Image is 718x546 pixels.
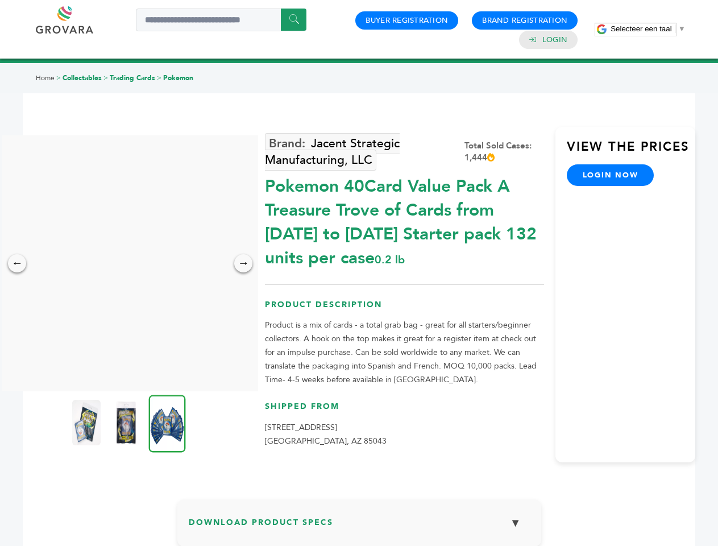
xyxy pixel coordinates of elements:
[36,73,55,82] a: Home
[567,164,654,186] a: login now
[112,400,140,445] img: Pokemon 40-Card Value Pack – A Treasure Trove of Cards from 1996 to 2024 - Starter pack! 132 unit...
[265,318,544,387] p: Product is a mix of cards - a total grab bag - great for all starters/beginner collectors. A hook...
[189,511,530,544] h3: Download Product Specs
[157,73,161,82] span: >
[567,138,695,164] h3: View the Prices
[265,401,544,421] h3: Shipped From
[611,24,671,33] span: Selecteer een taal
[56,73,61,82] span: >
[265,299,544,319] h3: Product Description
[366,15,448,26] a: Buyer Registration
[8,254,26,272] div: ←
[501,511,530,535] button: ▼
[375,252,405,267] span: 0.2 lb
[234,254,252,272] div: →
[149,395,186,452] img: Pokemon 40-Card Value Pack – A Treasure Trove of Cards from 1996 to 2024 - Starter pack! 132 unit...
[63,73,102,82] a: Collectables
[72,400,101,445] img: Pokemon 40-Card Value Pack – A Treasure Trove of Cards from 1996 to 2024 - Starter pack! 132 unit...
[265,421,544,448] p: [STREET_ADDRESS] [GEOGRAPHIC_DATA], AZ 85043
[103,73,108,82] span: >
[611,24,686,33] a: Selecteer een taal​
[110,73,155,82] a: Trading Cards
[163,73,193,82] a: Pokemon
[482,15,567,26] a: Brand Registration
[136,9,306,31] input: Search a product or brand...
[265,133,400,171] a: Jacent Strategic Manufacturing, LLC
[464,140,544,164] div: Total Sold Cases: 1,444
[542,35,567,45] a: Login
[678,24,686,33] span: ▼
[265,169,544,270] div: Pokemon 40Card Value Pack A Treasure Trove of Cards from [DATE] to [DATE] Starter pack 132 units ...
